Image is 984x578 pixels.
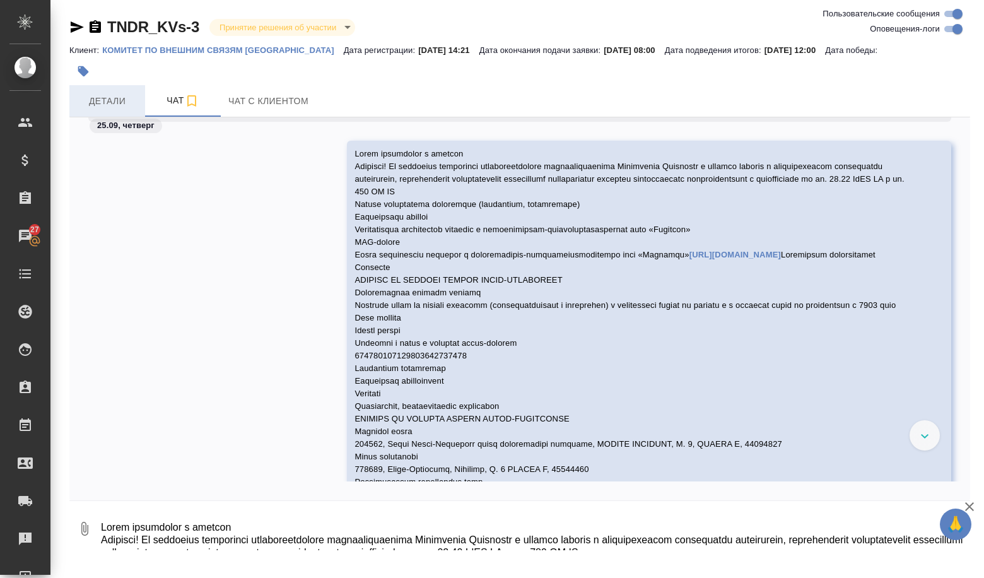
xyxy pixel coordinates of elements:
p: Дата окончания подачи заявки: [479,45,604,55]
button: Добавить тэг [69,57,97,85]
p: Дата подведения итогов: [665,45,764,55]
button: 🙏 [940,509,971,540]
p: 25.09, четверг [97,119,155,132]
div: Принятие решения об участии [209,19,355,36]
span: Чат [153,93,213,109]
span: 🙏 [945,511,966,538]
a: [URL][DOMAIN_NAME] [689,250,781,259]
span: Чат с клиентом [228,93,308,109]
p: Клиент: [69,45,102,55]
svg: Подписаться [184,93,199,109]
button: Скопировать ссылку [88,20,103,35]
p: Дата победы: [825,45,881,55]
p: Дата регистрации: [344,45,418,55]
a: TNDR_KVs-3 [107,18,199,35]
span: Детали [77,93,138,109]
p: [DATE] 14:21 [418,45,479,55]
span: Пользовательские сообщения [823,8,940,20]
a: КОМИТЕТ ПО ВНЕШНИМ СВЯЗЯМ [GEOGRAPHIC_DATA] [102,44,343,55]
button: Скопировать ссылку для ЯМессенджера [69,20,85,35]
p: [DATE] 12:00 [764,45,826,55]
span: Оповещения-логи [870,23,940,35]
span: 27 [23,223,47,236]
button: Принятие решения об участии [216,22,340,33]
p: КОМИТЕТ ПО ВНЕШНИМ СВЯЗЯМ [GEOGRAPHIC_DATA] [102,45,343,55]
a: 27 [3,220,47,252]
p: [DATE] 08:00 [604,45,665,55]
